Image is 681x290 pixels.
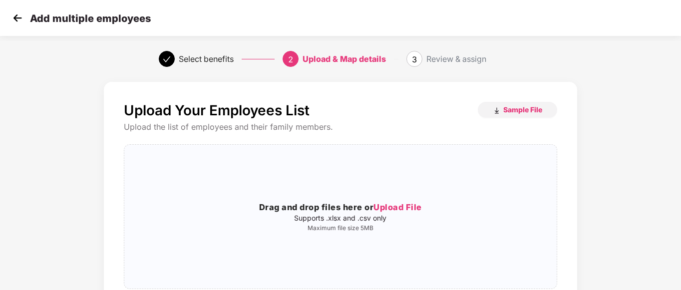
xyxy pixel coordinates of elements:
p: Upload Your Employees List [124,102,310,119]
span: check [163,55,171,63]
span: 2 [288,54,293,64]
span: 3 [412,54,417,64]
p: Maximum file size 5MB [124,224,556,232]
span: Drag and drop files here orUpload FileSupports .xlsx and .csv onlyMaximum file size 5MB [124,145,556,289]
p: Add multiple employees [30,12,151,24]
img: download_icon [493,107,501,115]
h3: Drag and drop files here or [124,201,556,214]
div: Upload & Map details [303,51,386,67]
span: Upload File [373,202,422,212]
span: Sample File [503,105,542,114]
div: Upload the list of employees and their family members. [124,122,557,132]
img: svg+xml;base64,PHN2ZyB4bWxucz0iaHR0cDovL3d3dy53My5vcmcvMjAwMC9zdmciIHdpZHRoPSIzMCIgaGVpZ2h0PSIzMC... [10,10,25,25]
button: Sample File [478,102,557,118]
div: Select benefits [179,51,234,67]
div: Review & assign [426,51,486,67]
p: Supports .xlsx and .csv only [124,214,556,222]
